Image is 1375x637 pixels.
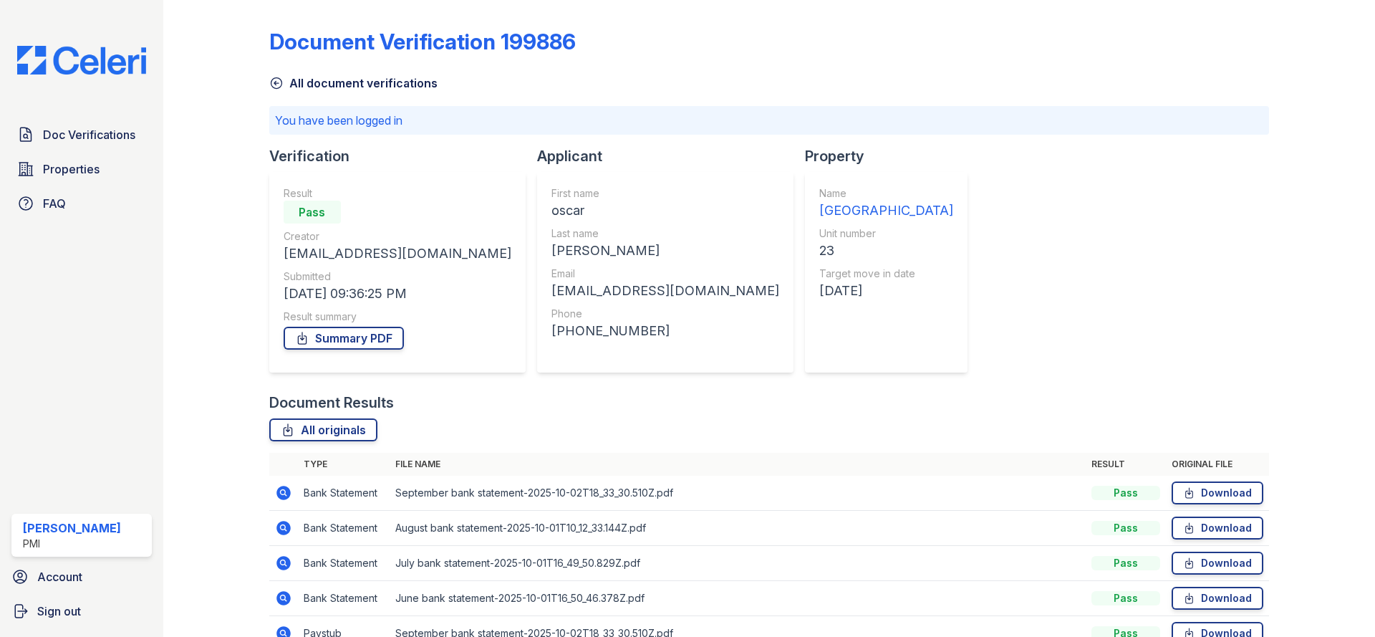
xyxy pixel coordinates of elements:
a: FAQ [11,189,152,218]
div: 23 [819,241,953,261]
a: Account [6,562,158,591]
a: Download [1172,552,1263,575]
div: [PHONE_NUMBER] [551,321,779,341]
div: Unit number [819,226,953,241]
div: Submitted [284,269,511,284]
div: [EMAIL_ADDRESS][DOMAIN_NAME] [551,281,779,301]
div: [DATE] [819,281,953,301]
div: Name [819,186,953,201]
div: Creator [284,229,511,244]
div: Last name [551,226,779,241]
div: Result summary [284,310,511,324]
td: Bank Statement [298,546,390,581]
div: Result [284,186,511,201]
span: Sign out [37,603,81,620]
div: [PERSON_NAME] [23,519,121,537]
div: Document Verification 199886 [269,29,576,54]
div: Email [551,267,779,281]
div: [GEOGRAPHIC_DATA] [819,201,953,221]
img: CE_Logo_Blue-a8612792a0a2168367f1c8372b55b34899dd931a85d93a1a3d3e32e68fde9ad4.png [6,46,158,75]
div: Phone [551,307,779,321]
span: Doc Verifications [43,126,135,143]
td: June bank statement-2025-10-01T16_50_46.378Z.pdf [390,581,1086,616]
td: Bank Statement [298,581,390,616]
a: Doc Verifications [11,120,152,149]
td: August bank statement-2025-10-01T10_12_33.144Z.pdf [390,511,1086,546]
th: Type [298,453,390,476]
div: Property [805,146,979,166]
div: [DATE] 09:36:25 PM [284,284,511,304]
div: Document Results [269,393,394,413]
div: Pass [284,201,341,224]
div: Target move in date [819,267,953,281]
div: [EMAIL_ADDRESS][DOMAIN_NAME] [284,244,511,264]
td: September bank statement-2025-10-02T18_33_30.510Z.pdf [390,476,1086,511]
span: Properties [43,161,100,178]
div: Pass [1091,591,1160,605]
th: Original file [1166,453,1269,476]
div: oscar [551,201,779,221]
span: FAQ [43,195,66,212]
a: All originals [269,418,377,441]
td: Bank Statement [298,511,390,546]
p: You have been logged in [275,112,1263,129]
div: Pass [1091,556,1160,570]
a: Name [GEOGRAPHIC_DATA] [819,186,953,221]
div: Pass [1091,521,1160,535]
div: PMI [23,537,121,551]
a: Sign out [6,597,158,626]
a: All document verifications [269,75,438,92]
a: Download [1172,482,1263,504]
span: Account [37,568,82,585]
td: July bank statement-2025-10-01T16_49_50.829Z.pdf [390,546,1086,581]
div: Verification [269,146,537,166]
a: Properties [11,155,152,183]
a: Download [1172,587,1263,610]
td: Bank Statement [298,476,390,511]
div: [PERSON_NAME] [551,241,779,261]
a: Download [1172,517,1263,540]
div: Pass [1091,486,1160,500]
a: Summary PDF [284,327,404,350]
th: Result [1086,453,1166,476]
th: File name [390,453,1086,476]
div: Applicant [537,146,805,166]
div: First name [551,186,779,201]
